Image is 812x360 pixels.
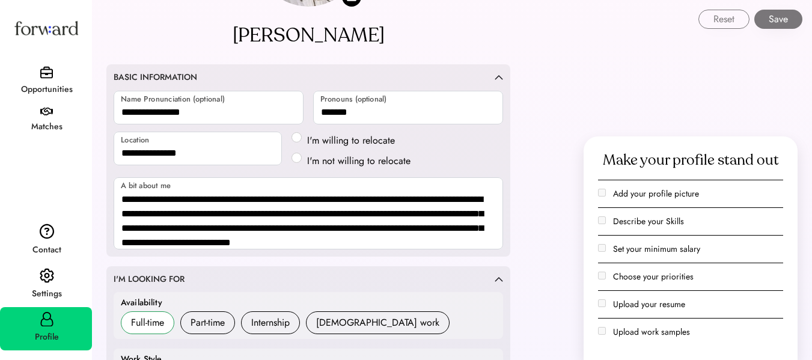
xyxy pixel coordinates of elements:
[1,330,92,344] div: Profile
[316,316,439,330] div: [DEMOGRAPHIC_DATA] work
[603,151,779,170] div: Make your profile stand out
[1,287,92,301] div: Settings
[131,316,164,330] div: Full-time
[1,243,92,257] div: Contact
[495,276,503,282] img: caret-up.svg
[191,316,225,330] div: Part-time
[121,297,162,309] div: Availability
[1,120,92,134] div: Matches
[40,66,53,79] img: briefcase.svg
[1,82,92,97] div: Opportunities
[40,108,53,116] img: handshake.svg
[613,270,694,282] label: Choose your priorities
[251,316,290,330] div: Internship
[613,243,700,255] label: Set your minimum salary
[613,298,685,310] label: Upload your resume
[613,326,690,338] label: Upload work samples
[754,10,802,29] button: Save
[12,10,81,46] img: Forward logo
[613,215,684,227] label: Describe your Skills
[698,10,749,29] button: Reset
[40,268,54,284] img: settings.svg
[613,188,699,200] label: Add your profile picture
[495,75,503,80] img: caret-up.svg
[304,133,414,148] label: I'm willing to relocate
[304,154,414,168] label: I'm not willing to relocate
[114,273,185,285] div: I'M LOOKING FOR
[233,21,385,50] div: [PERSON_NAME]
[114,72,197,84] div: BASIC INFORMATION
[40,224,54,239] img: contact.svg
